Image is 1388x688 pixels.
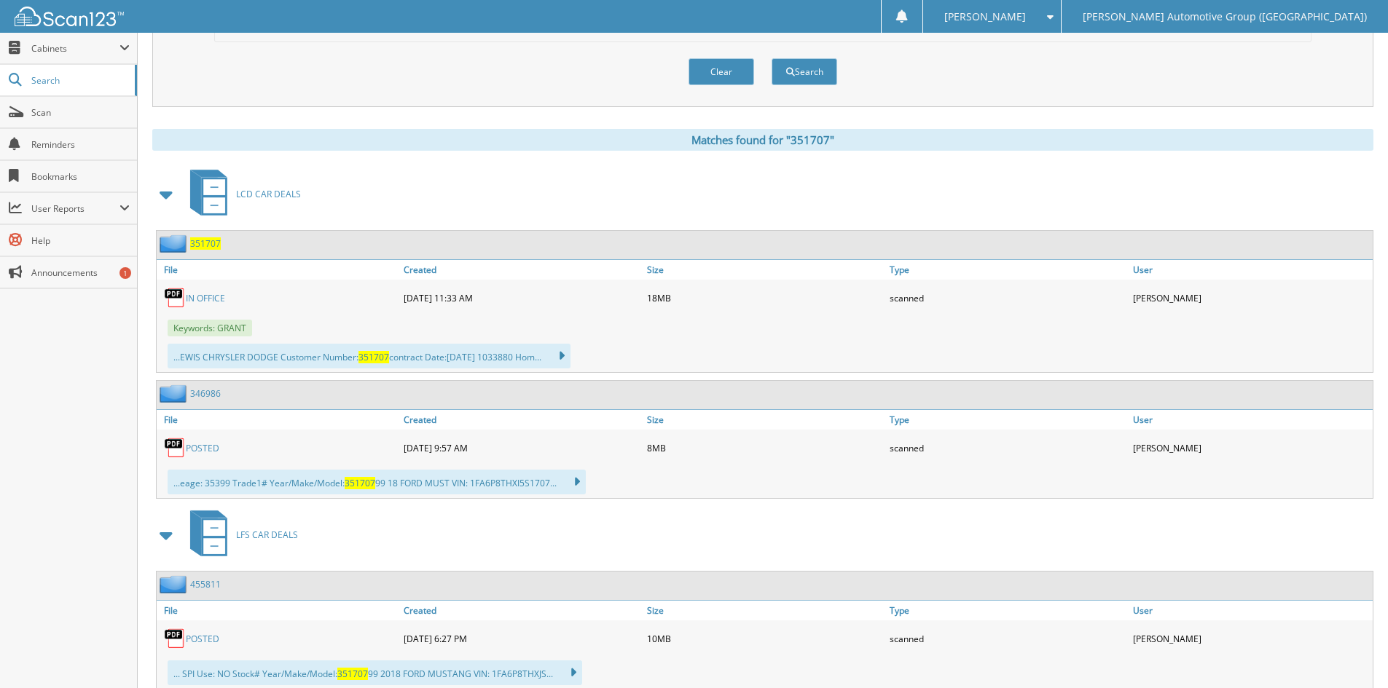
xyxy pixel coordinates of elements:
[181,506,298,564] a: LFS CAR DEALS
[168,344,571,368] div: ...EWIS CHRYSLER DODGE Customer Number: contract Date:[DATE] 1033880 Hom...
[164,437,186,459] img: PDF.png
[157,601,400,620] a: File
[886,283,1129,312] div: scanned
[643,433,887,462] div: 8MB
[31,234,130,247] span: Help
[643,260,887,280] a: Size
[190,237,221,250] a: 351707
[152,129,1373,151] div: Matches found for "351707"
[31,266,130,279] span: Announcements
[345,477,375,489] span: 351707
[1129,433,1373,462] div: [PERSON_NAME]
[643,283,887,312] div: 18MB
[160,575,190,593] img: folder2.png
[164,287,186,309] img: PDF.png
[31,138,130,151] span: Reminders
[190,387,221,400] a: 346986
[643,624,887,653] div: 10MB
[164,628,186,649] img: PDF.png
[400,410,643,430] a: Created
[181,165,301,223] a: LCD CAR DEALS
[1129,624,1373,653] div: [PERSON_NAME]
[31,170,130,183] span: Bookmarks
[157,260,400,280] a: File
[400,283,643,312] div: [DATE] 11:33 AM
[337,668,368,680] span: 351707
[886,260,1129,280] a: Type
[400,601,643,620] a: Created
[1129,410,1373,430] a: User
[1083,12,1367,21] span: [PERSON_NAME] Automotive Group ([GEOGRAPHIC_DATA])
[168,470,586,494] div: ...eage: 35399 Trade1# Year/Make/Model: 99 18 FORD MUST VIN: 1FA6P8THXI5S1707...
[186,633,219,645] a: POSTED
[1129,260,1373,280] a: User
[190,578,221,590] a: 455811
[643,410,887,430] a: Size
[157,410,400,430] a: File
[400,260,643,280] a: Created
[358,351,389,363] span: 351707
[886,624,1129,653] div: scanned
[236,529,298,541] span: LFS CAR DEALS
[236,188,301,200] span: LCD CAR DEALS
[31,202,119,215] span: User Reports
[689,58,754,85] button: Clear
[186,442,219,454] a: POSTED
[886,601,1129,620] a: Type
[168,320,252,336] span: Keywords: GRANT
[160,234,190,253] img: folder2.png
[168,660,582,685] div: ... SPI Use: NO Stock# Year/Make/Model: 99 2018 FORD MUSTANG VIN: 1FA6P8THXJS...
[886,410,1129,430] a: Type
[944,12,1026,21] span: [PERSON_NAME]
[772,58,837,85] button: Search
[400,624,643,653] div: [DATE] 6:27 PM
[643,601,887,620] a: Size
[1129,283,1373,312] div: [PERSON_NAME]
[31,106,130,119] span: Scan
[400,433,643,462] div: [DATE] 9:57 AM
[886,433,1129,462] div: scanned
[31,74,128,87] span: Search
[119,267,131,279] div: 1
[186,292,225,304] a: IN OFFICE
[1129,601,1373,620] a: User
[15,7,124,26] img: scan123-logo-white.svg
[160,384,190,403] img: folder2.png
[31,42,119,55] span: Cabinets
